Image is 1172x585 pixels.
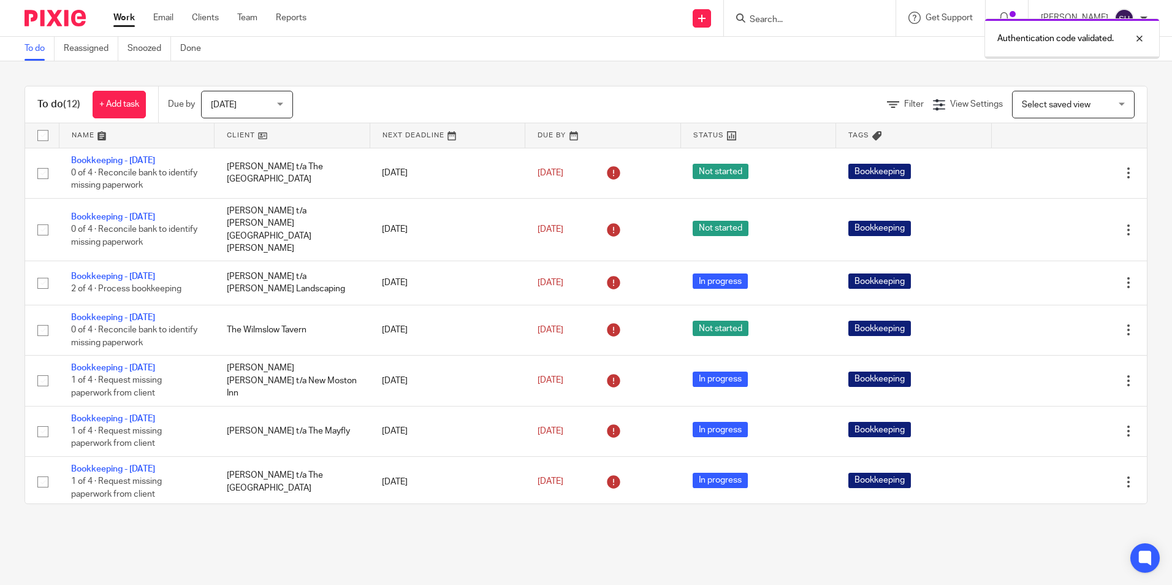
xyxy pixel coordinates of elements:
[215,198,370,261] td: [PERSON_NAME] t/a [PERSON_NAME][GEOGRAPHIC_DATA][PERSON_NAME]
[215,305,370,355] td: The Wilmslow Tavern
[64,37,118,61] a: Reassigned
[538,326,563,334] span: [DATE]
[848,422,911,437] span: Bookkeeping
[215,406,370,456] td: [PERSON_NAME] t/a The Mayfly
[71,213,155,221] a: Bookkeeping - [DATE]
[693,372,748,387] span: In progress
[693,221,748,236] span: Not started
[370,305,525,355] td: [DATE]
[693,473,748,488] span: In progress
[71,465,155,473] a: Bookkeeping - [DATE]
[71,156,155,165] a: Bookkeeping - [DATE]
[180,37,210,61] a: Done
[693,422,748,437] span: In progress
[950,100,1003,109] span: View Settings
[71,326,197,347] span: 0 of 4 · Reconcile bank to identify missing paperwork
[215,148,370,198] td: [PERSON_NAME] t/a The [GEOGRAPHIC_DATA]
[693,273,748,289] span: In progress
[848,273,911,289] span: Bookkeeping
[215,261,370,305] td: [PERSON_NAME] t/a [PERSON_NAME] Landscaping
[848,132,869,139] span: Tags
[538,427,563,435] span: [DATE]
[71,427,162,448] span: 1 of 4 · Request missing paperwork from client
[127,37,171,61] a: Snoozed
[693,321,748,336] span: Not started
[237,12,257,24] a: Team
[25,37,55,61] a: To do
[370,406,525,456] td: [DATE]
[370,261,525,305] td: [DATE]
[71,285,181,294] span: 2 of 4 · Process bookkeeping
[538,377,563,385] span: [DATE]
[848,321,911,336] span: Bookkeeping
[215,356,370,406] td: [PERSON_NAME] [PERSON_NAME] t/a New Moston Inn
[215,457,370,507] td: [PERSON_NAME] t/a The [GEOGRAPHIC_DATA]
[276,12,306,24] a: Reports
[848,221,911,236] span: Bookkeeping
[693,164,748,179] span: Not started
[37,98,80,111] h1: To do
[71,169,197,190] span: 0 of 4 · Reconcile bank to identify missing paperwork
[168,98,195,110] p: Due by
[1114,9,1134,28] img: svg%3E
[71,364,155,372] a: Bookkeeping - [DATE]
[93,91,146,118] a: + Add task
[71,225,197,247] span: 0 of 4 · Reconcile bank to identify missing paperwork
[25,10,86,26] img: Pixie
[71,313,155,322] a: Bookkeeping - [DATE]
[538,225,563,234] span: [DATE]
[71,272,155,281] a: Bookkeeping - [DATE]
[71,377,162,398] span: 1 of 4 · Request missing paperwork from client
[113,12,135,24] a: Work
[192,12,219,24] a: Clients
[1022,101,1090,109] span: Select saved view
[370,356,525,406] td: [DATE]
[848,164,911,179] span: Bookkeeping
[538,478,563,486] span: [DATE]
[370,198,525,261] td: [DATE]
[848,473,911,488] span: Bookkeeping
[71,478,162,499] span: 1 of 4 · Request missing paperwork from client
[904,100,924,109] span: Filter
[370,457,525,507] td: [DATE]
[63,99,80,109] span: (12)
[997,32,1114,45] p: Authentication code validated.
[538,278,563,287] span: [DATE]
[71,415,155,423] a: Bookkeeping - [DATE]
[848,372,911,387] span: Bookkeeping
[370,148,525,198] td: [DATE]
[211,101,237,109] span: [DATE]
[153,12,173,24] a: Email
[538,169,563,177] span: [DATE]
